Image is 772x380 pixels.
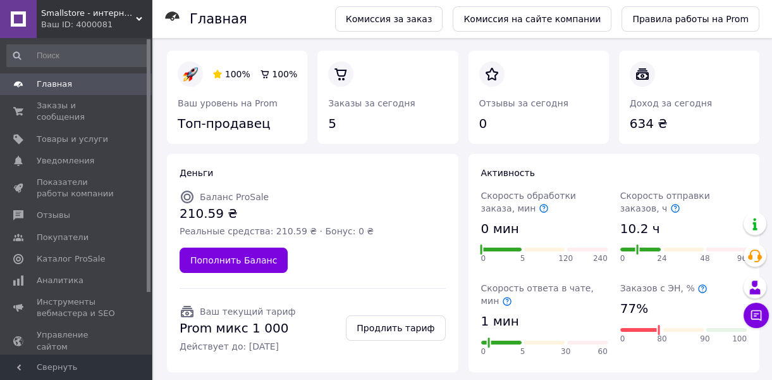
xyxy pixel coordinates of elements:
span: Инструменты вебмастера и SEO [37,296,117,319]
span: Prom микс 1 000 [180,319,295,338]
span: Действует до: [DATE] [180,340,295,353]
span: 0 мин [481,220,519,238]
span: 77% [620,300,648,318]
div: Ваш ID: 4000081 [41,19,152,30]
a: Пополнить Баланс [180,248,288,273]
span: 48 [700,253,709,264]
span: Управление сайтом [37,329,117,352]
span: 100 [732,334,747,345]
span: Ваш текущий тариф [200,307,295,317]
span: Активность [481,168,535,178]
span: 210.59 ₴ [180,205,374,223]
span: 100% [272,69,297,79]
span: Показатели работы компании [37,177,117,199]
span: Заказов с ЭН, % [620,283,708,293]
a: Комиссия за заказ [335,6,443,32]
span: Скорость обработки заказа, мин [481,191,576,213]
span: Заказы и сообщения [37,100,117,123]
span: Smallstore - интернет магазин [41,8,136,19]
span: 96 [737,253,747,264]
a: Правила работы на Prom [622,6,759,32]
button: Чат с покупателем [744,303,769,328]
span: Каталог ProSale [37,253,105,265]
span: 1 мин [481,312,519,331]
span: 240 [593,253,608,264]
a: Продлить тариф [346,315,445,341]
span: Деньги [180,168,213,178]
span: Аналитика [37,275,83,286]
span: Баланс ProSale [200,192,269,202]
span: 0 [620,253,625,264]
span: 0 [620,334,625,345]
span: 24 [657,253,666,264]
a: Комиссия на сайте компании [453,6,611,32]
span: 60 [597,346,607,357]
span: 5 [520,253,525,264]
span: Реальные средства: 210.59 ₴ · Бонус: 0 ₴ [180,225,374,237]
span: Скорость отправки заказов, ч [620,191,710,213]
span: 30 [561,346,570,357]
span: 10.2 ч [620,220,660,238]
span: 0 [481,253,486,264]
span: Отзывы [37,210,70,221]
span: Скорость ответа в чате, мин [481,283,594,306]
span: 90 [700,334,709,345]
span: Главная [37,79,72,90]
span: Товары и услуги [37,134,108,145]
h1: Главная [190,11,247,27]
span: Уведомления [37,155,94,167]
input: Поиск [6,44,149,67]
span: Покупатели [37,232,89,243]
span: 120 [558,253,573,264]
span: 80 [657,334,666,345]
span: 100% [225,69,250,79]
span: 5 [520,346,525,357]
span: 0 [481,346,486,357]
